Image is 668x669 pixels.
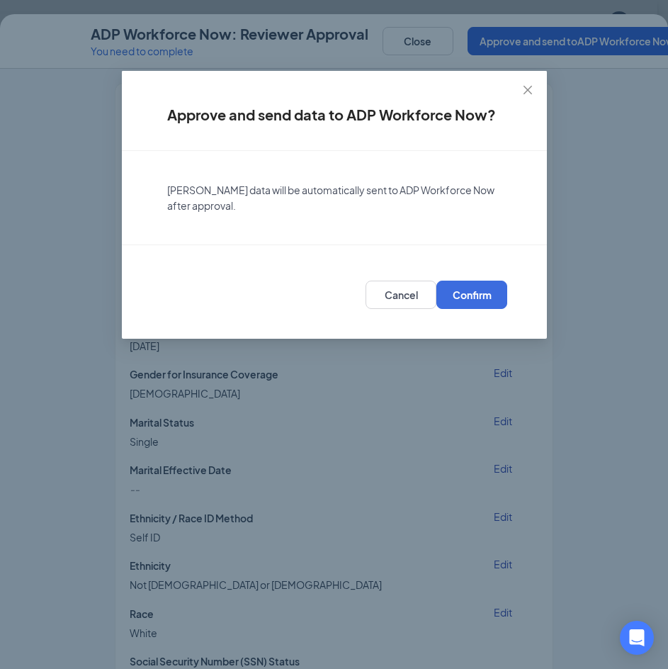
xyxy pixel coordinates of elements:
span: Confirm [452,288,491,302]
button: Confirm [436,281,507,309]
button: Close [509,71,547,109]
div: Open Intercom Messenger [620,621,654,655]
button: Cancel [366,281,436,309]
span: [PERSON_NAME] data will be automatically sent to ADP Workforce Now after approval. [167,184,494,212]
span: close [522,84,533,96]
h4: Approve and send data to ADP Workforce Now? [167,105,502,125]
